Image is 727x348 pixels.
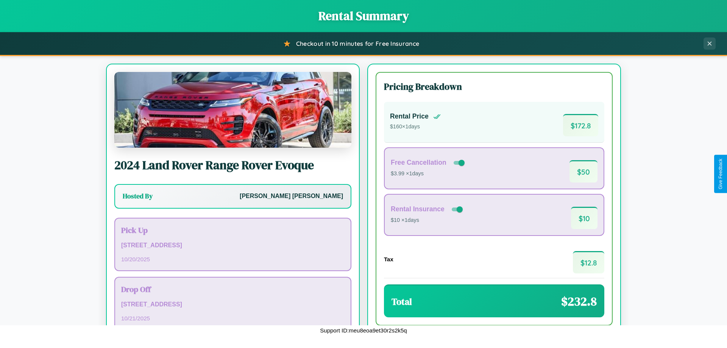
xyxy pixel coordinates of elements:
[114,72,351,148] img: Land Rover Range Rover Evoque
[391,159,446,167] h4: Free Cancellation
[121,299,345,310] p: [STREET_ADDRESS]
[390,112,429,120] h4: Rental Price
[569,160,598,183] span: $ 50
[392,295,412,308] h3: Total
[561,293,597,310] span: $ 232.8
[121,313,345,323] p: 10 / 21 / 2025
[121,284,345,295] h3: Drop Off
[718,159,723,189] div: Give Feedback
[320,325,407,336] p: Support ID: meu8eoa9et30r2s2k5q
[391,205,445,213] h4: Rental Insurance
[384,80,604,93] h3: Pricing Breakdown
[123,192,153,201] h3: Hosted By
[8,8,719,24] h1: Rental Summary
[114,157,351,173] h2: 2024 Land Rover Range Rover Evoque
[391,169,466,179] p: $3.99 × 1 days
[391,215,464,225] p: $10 × 1 days
[121,240,345,251] p: [STREET_ADDRESS]
[240,191,343,202] p: [PERSON_NAME] [PERSON_NAME]
[390,122,441,132] p: $ 160 × 1 days
[384,256,393,262] h4: Tax
[571,207,598,229] span: $ 10
[563,114,598,136] span: $ 172.8
[121,225,345,236] h3: Pick Up
[121,254,345,264] p: 10 / 20 / 2025
[573,251,604,273] span: $ 12.8
[296,40,419,47] span: Checkout in 10 minutes for Free Insurance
